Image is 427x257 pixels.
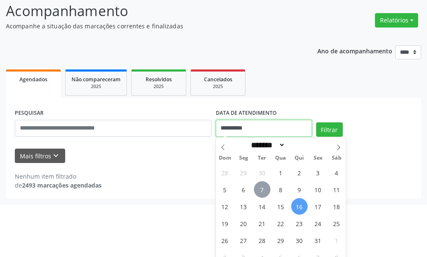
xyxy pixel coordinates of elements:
[248,141,286,149] select: Month
[254,164,270,181] span: Setembro 30, 2025
[309,155,327,161] span: Sex
[291,164,308,181] span: Outubro 2, 2025
[291,181,308,198] span: Outubro 9, 2025
[138,83,180,90] div: 2025
[273,232,289,249] span: Outubro 29, 2025
[254,215,270,232] span: Outubro 21, 2025
[235,198,252,215] span: Outubro 13, 2025
[254,181,270,198] span: Outubro 7, 2025
[19,76,47,83] span: Agendados
[217,181,233,198] span: Outubro 5, 2025
[22,181,102,189] strong: 2493 marcações agendadas
[328,198,345,215] span: Outubro 18, 2025
[328,215,345,232] span: Outubro 25, 2025
[253,155,271,161] span: Ter
[317,45,392,56] p: Ano de acompanhamento
[310,215,326,232] span: Outubro 24, 2025
[72,83,121,90] div: 2025
[273,181,289,198] span: Outubro 8, 2025
[51,151,61,160] i: keyboard_arrow_down
[310,181,326,198] span: Outubro 10, 2025
[146,76,172,83] span: Resolvidos
[291,198,308,215] span: Outubro 16, 2025
[291,232,308,249] span: Outubro 30, 2025
[375,13,418,28] button: Relatórios
[291,215,308,232] span: Outubro 23, 2025
[316,122,343,137] button: Filtrar
[72,76,121,83] span: Não compareceram
[6,22,297,30] p: Acompanhe a situação das marcações correntes e finalizadas
[217,215,233,232] span: Outubro 19, 2025
[328,232,345,249] span: Novembro 1, 2025
[254,232,270,249] span: Outubro 28, 2025
[6,0,297,22] p: Acompanhamento
[285,141,313,149] input: Year
[271,155,290,161] span: Qua
[327,155,346,161] span: Sáb
[15,149,65,163] button: Mais filtroskeyboard_arrow_down
[235,181,252,198] span: Outubro 6, 2025
[216,107,277,120] label: DATA DE ATENDIMENTO
[310,198,326,215] span: Outubro 17, 2025
[235,215,252,232] span: Outubro 20, 2025
[310,164,326,181] span: Outubro 3, 2025
[328,181,345,198] span: Outubro 11, 2025
[15,172,102,181] div: Nenhum item filtrado
[217,198,233,215] span: Outubro 12, 2025
[15,181,102,190] div: de
[204,76,232,83] span: Cancelados
[235,164,252,181] span: Setembro 29, 2025
[234,155,253,161] span: Seg
[254,198,270,215] span: Outubro 14, 2025
[217,232,233,249] span: Outubro 26, 2025
[273,215,289,232] span: Outubro 22, 2025
[217,164,233,181] span: Setembro 28, 2025
[235,232,252,249] span: Outubro 27, 2025
[273,164,289,181] span: Outubro 1, 2025
[197,83,239,90] div: 2025
[273,198,289,215] span: Outubro 15, 2025
[310,232,326,249] span: Outubro 31, 2025
[15,107,44,120] label: PESQUISAR
[216,155,234,161] span: Dom
[290,155,309,161] span: Qui
[328,164,345,181] span: Outubro 4, 2025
